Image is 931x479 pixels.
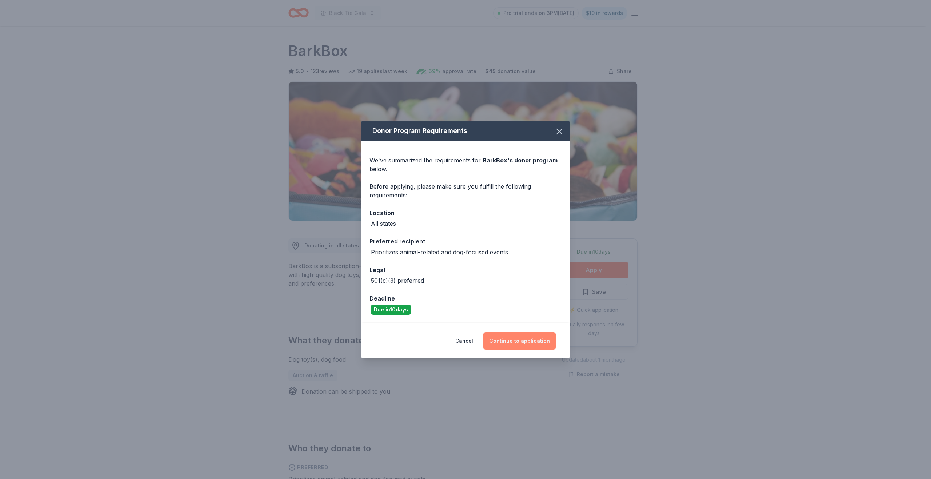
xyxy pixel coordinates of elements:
div: Location [369,208,562,218]
div: Due in 10 days [371,305,411,315]
button: Cancel [455,332,473,350]
button: Continue to application [483,332,556,350]
span: BarkBox 's donor program [483,157,558,164]
div: 501(c)(3) preferred [371,276,424,285]
div: Preferred recipient [369,237,562,246]
div: Prioritizes animal-related and dog-focused events [371,248,508,257]
div: Deadline [369,294,562,303]
div: All states [371,219,396,228]
div: Donor Program Requirements [361,121,570,141]
div: Before applying, please make sure you fulfill the following requirements: [369,182,562,200]
div: We've summarized the requirements for below. [369,156,562,173]
div: Legal [369,265,562,275]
